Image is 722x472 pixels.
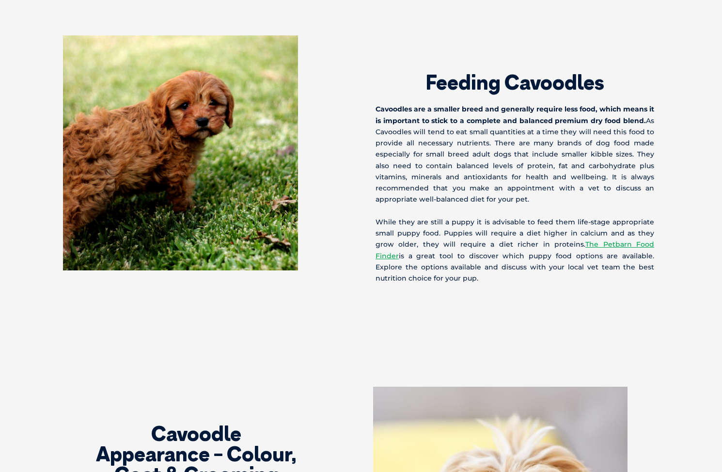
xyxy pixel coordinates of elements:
strong: Cavoodles are a smaller breed and generally require less food, which means it is important to sti... [376,105,654,125]
h2: Feeding Cavoodles [376,72,654,93]
a: The Petbarn Food Finder [376,240,654,260]
img: Cavoodle Dog Breed [63,35,298,270]
p: While they are still a puppy it is advisable to feed them life-stage appropriate small puppy food... [376,217,654,284]
p: As Cavoodles will tend to eat small quantities at a time they will need this food to provide all ... [376,104,654,205]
